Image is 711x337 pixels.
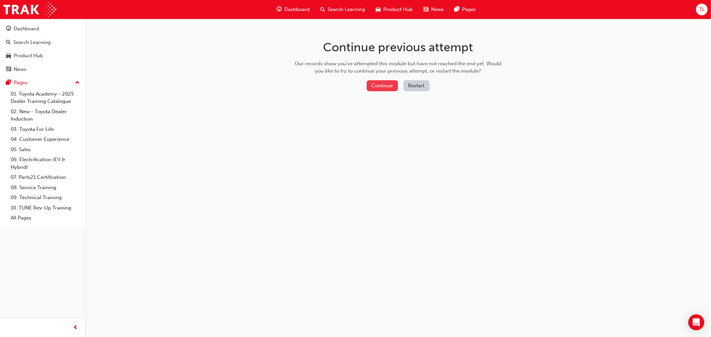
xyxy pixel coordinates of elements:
a: News [3,63,82,76]
a: All Pages [8,213,82,223]
a: 02. New - Toyota Dealer Induction [8,107,82,124]
div: Product Hub [14,52,43,60]
a: Dashboard [3,23,82,35]
img: Trak [3,2,56,17]
a: guage-iconDashboard [271,3,315,16]
a: search-iconSearch Learning [315,3,370,16]
a: 03. Toyota For Life [8,124,82,135]
div: Dashboard [14,25,39,33]
span: news-icon [6,67,11,73]
a: 10. TUNE Rev-Up Training [8,203,82,213]
a: 07. Parts21 Certification [8,172,82,182]
a: 08. Service Training [8,182,82,193]
span: TL [699,6,705,13]
a: Product Hub [3,50,82,62]
span: News [431,6,444,13]
button: Pages [3,77,82,89]
span: guage-icon [277,5,282,14]
button: Restart [403,80,430,91]
div: Search Learning [13,39,51,46]
span: search-icon [6,40,11,46]
button: TL [696,4,708,15]
a: 05. Sales [8,145,82,155]
div: News [14,66,26,73]
a: Search Learning [3,36,82,49]
span: Dashboard [284,6,310,13]
span: car-icon [376,5,381,14]
span: Pages [462,6,476,13]
div: Open Intercom Messenger [688,314,704,330]
div: Pages [14,79,27,87]
a: 09. Technical Training [8,192,82,203]
a: news-iconNews [418,3,449,16]
span: news-icon [423,5,428,14]
span: car-icon [6,53,11,59]
span: search-icon [320,5,325,14]
span: Search Learning [328,6,365,13]
span: pages-icon [6,80,11,86]
a: 06. Electrification (EV & Hybrid) [8,155,82,172]
a: 01. Toyota Academy - 2025 Dealer Training Catalogue [8,89,82,107]
button: DashboardSearch LearningProduct HubNews [3,21,82,77]
a: car-iconProduct Hub [370,3,418,16]
h1: Continue previous attempt [292,40,504,55]
span: Product Hub [383,6,413,13]
span: pages-icon [454,5,459,14]
button: Continue [367,80,398,91]
a: pages-iconPages [449,3,481,16]
div: Our records show you've attempted this module but have not reached the end yet. Would you like to... [292,60,504,75]
span: up-icon [75,79,80,87]
a: 04. Customer Experience [8,134,82,145]
span: prev-icon [73,324,78,332]
span: guage-icon [6,26,11,32]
